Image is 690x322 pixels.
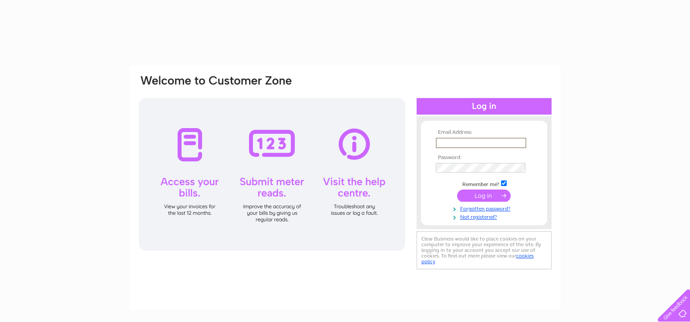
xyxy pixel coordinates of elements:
input: Submit [457,190,511,202]
a: cookies policy [421,253,534,264]
div: Clear Business would like to place cookies on your computer to improve your experience of the sit... [417,231,552,269]
th: Password: [434,155,535,161]
th: Email Address: [434,129,535,136]
a: Not registered? [436,212,535,220]
td: Remember me? [434,179,535,188]
a: Forgotten password? [436,204,535,212]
